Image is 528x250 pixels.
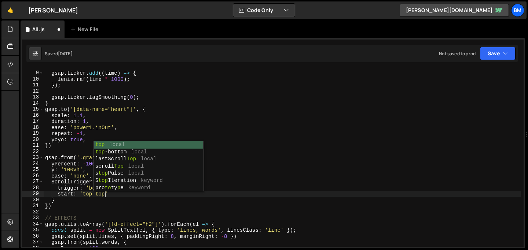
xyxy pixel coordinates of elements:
[32,26,45,33] div: All.js
[22,191,44,197] div: 29
[22,130,44,137] div: 19
[22,161,44,167] div: 24
[400,4,509,17] a: [PERSON_NAME][DOMAIN_NAME]
[22,82,44,88] div: 11
[22,209,44,215] div: 32
[22,88,44,94] div: 12
[233,4,295,17] button: Code Only
[22,76,44,82] div: 10
[22,137,44,143] div: 20
[22,142,44,149] div: 21
[22,179,44,185] div: 27
[22,70,44,76] div: 9
[22,154,44,161] div: 23
[22,100,44,107] div: 14
[22,203,44,209] div: 31
[22,233,44,239] div: 36
[22,173,44,179] div: 26
[22,167,44,173] div: 25
[70,26,101,33] div: New File
[1,1,19,19] a: 🤙
[22,227,44,233] div: 35
[22,106,44,112] div: 15
[45,51,73,57] div: Saved
[22,215,44,221] div: 33
[22,149,44,155] div: 22
[480,47,516,60] button: Save
[22,221,44,227] div: 34
[22,118,44,124] div: 17
[28,6,78,15] div: [PERSON_NAME]
[22,239,44,245] div: 37
[22,124,44,131] div: 18
[439,51,476,57] div: Not saved to prod
[22,197,44,203] div: 30
[22,94,44,100] div: 13
[58,51,73,57] div: [DATE]
[22,185,44,191] div: 28
[511,4,524,17] a: bm
[22,112,44,119] div: 16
